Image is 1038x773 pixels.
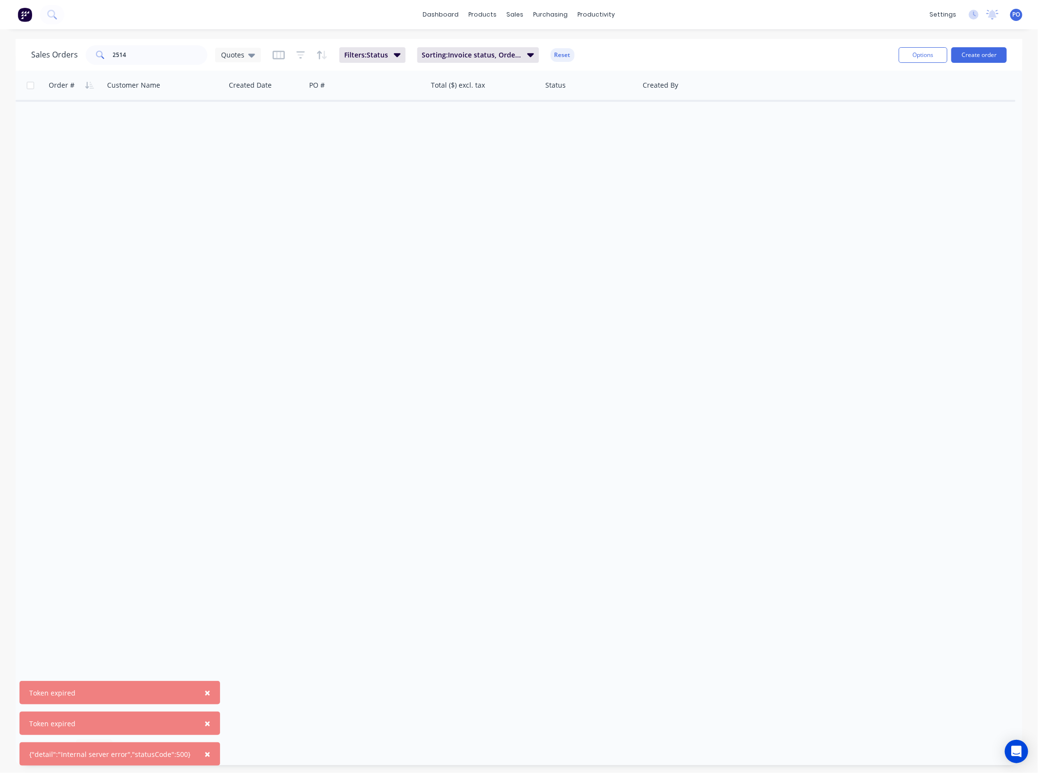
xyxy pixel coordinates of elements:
[29,749,190,759] div: {"detail":"Internal server error","statusCode":500}
[29,688,75,698] div: Token expired
[1013,10,1020,19] span: PO
[49,80,74,90] div: Order #
[344,50,388,60] span: Filters: Status
[551,48,575,62] button: Reset
[502,7,529,22] div: sales
[529,7,573,22] div: purchasing
[195,712,220,735] button: Close
[925,7,961,22] div: settings
[417,47,539,63] button: Sorting:Invoice status, Order #
[422,50,521,60] span: Sorting: Invoice status, Order #
[31,50,78,59] h1: Sales Orders
[18,7,32,22] img: Factory
[643,80,678,90] div: Created By
[573,7,620,22] div: productivity
[464,7,502,22] div: products
[221,50,244,60] span: Quotes
[195,681,220,704] button: Close
[204,716,210,730] span: ×
[229,80,272,90] div: Created Date
[204,747,210,761] span: ×
[113,45,208,65] input: Search...
[899,47,947,63] button: Options
[29,718,75,729] div: Token expired
[107,80,160,90] div: Customer Name
[339,47,406,63] button: Filters:Status
[195,742,220,766] button: Close
[418,7,464,22] a: dashboard
[431,80,485,90] div: Total ($) excl. tax
[1005,740,1028,763] div: Open Intercom Messenger
[204,686,210,699] span: ×
[545,80,566,90] div: Status
[309,80,325,90] div: PO #
[951,47,1007,63] button: Create order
